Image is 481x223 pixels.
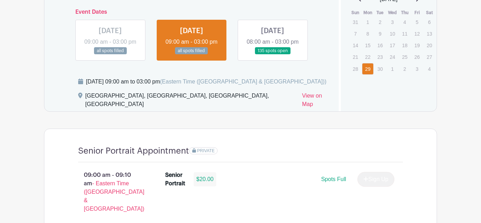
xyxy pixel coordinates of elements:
p: 1 [387,63,398,74]
p: 20 [424,40,435,51]
p: 5 [411,17,423,27]
th: Wed [386,9,399,16]
p: 23 [374,51,386,62]
p: 11 [399,28,411,39]
p: 16 [374,40,386,51]
p: 8 [362,28,374,39]
p: 2 [399,63,411,74]
span: (Eastern Time ([GEOGRAPHIC_DATA] & [GEOGRAPHIC_DATA])) [160,79,326,85]
p: 13 [424,28,435,39]
h4: Senior Portrait Appointment [78,146,189,156]
th: Tue [374,9,386,16]
p: 18 [399,40,411,51]
div: $20.00 [194,172,217,186]
p: 17 [387,40,398,51]
p: 3 [387,17,398,27]
span: - Eastern Time ([GEOGRAPHIC_DATA] & [GEOGRAPHIC_DATA]) [84,180,144,212]
p: 24 [387,51,398,62]
p: 25 [399,51,411,62]
th: Sun [349,9,362,16]
th: Sat [423,9,436,16]
span: PRIVATE [197,148,215,153]
p: 6 [424,17,435,27]
a: View on Map [302,92,330,111]
p: 1 [362,17,374,27]
th: Mon [362,9,374,16]
p: 2 [374,17,386,27]
p: 12 [411,28,423,39]
p: 31 [350,17,361,27]
th: Thu [399,9,411,16]
p: 4 [399,17,411,27]
p: 14 [350,40,361,51]
a: 29 [362,63,374,75]
p: 15 [362,40,374,51]
h6: Event Dates [70,9,313,16]
p: 27 [424,51,435,62]
p: 22 [362,51,374,62]
p: 21 [350,51,361,62]
p: 3 [411,63,423,74]
p: 30 [374,63,386,74]
p: 4 [424,63,435,74]
p: 09:00 am - 09:10 am [67,168,154,216]
div: [DATE] 09:00 am to 03:00 pm [86,78,326,86]
div: [GEOGRAPHIC_DATA], [GEOGRAPHIC_DATA], [GEOGRAPHIC_DATA], [GEOGRAPHIC_DATA] [85,92,296,111]
p: 26 [411,51,423,62]
p: 7 [350,28,361,39]
p: 28 [350,63,361,74]
p: 10 [387,28,398,39]
div: Senior Portrait [165,171,185,188]
th: Fri [411,9,423,16]
p: 19 [411,40,423,51]
span: Spots Full [321,176,346,182]
p: 9 [374,28,386,39]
